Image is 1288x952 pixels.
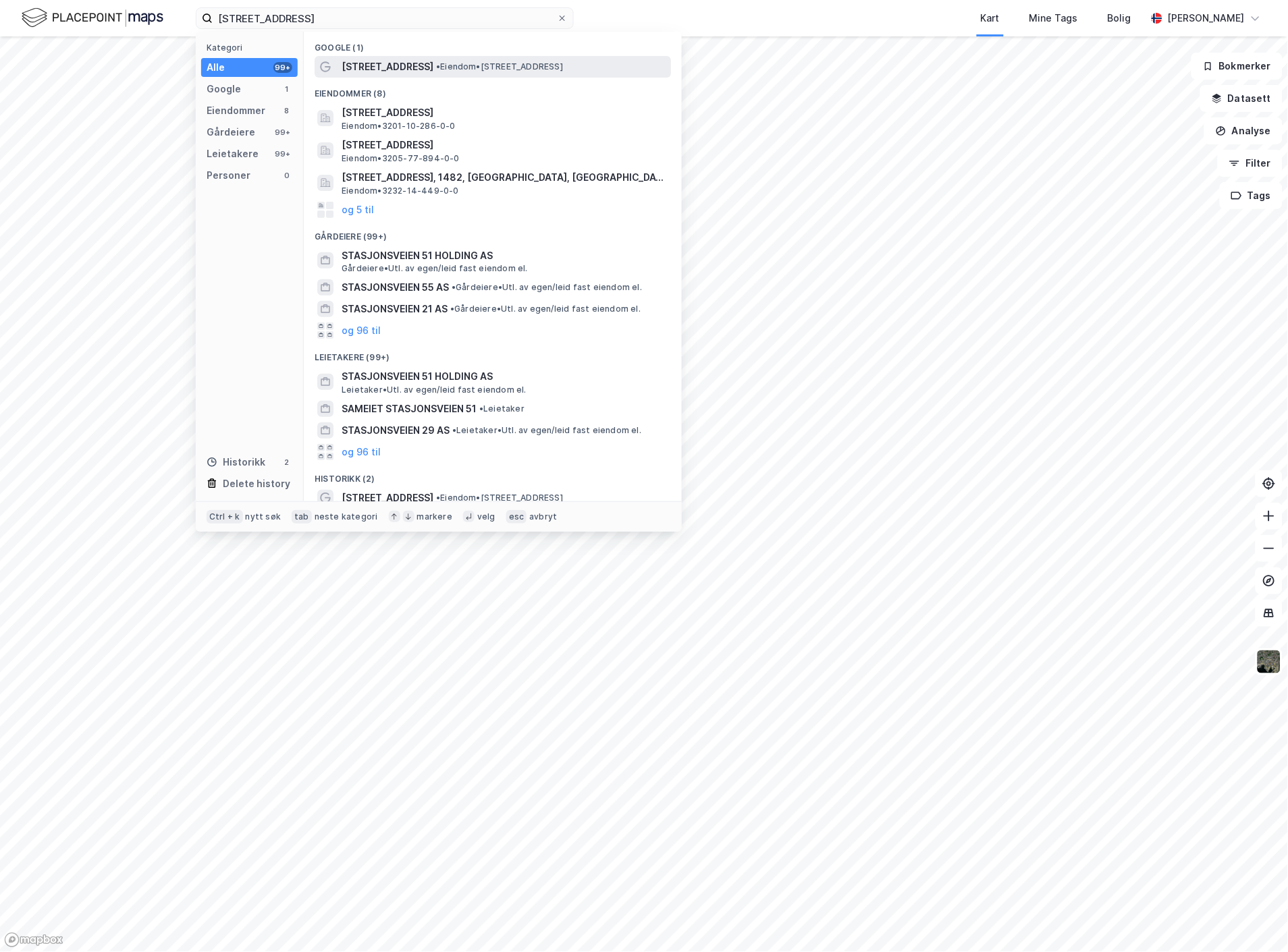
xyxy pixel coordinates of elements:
[342,368,666,385] span: STASJONSVEIEN 51 HOLDING AS
[304,32,682,56] div: Google (1)
[1200,85,1283,112] button: Datasett
[452,425,641,436] span: Leietaker • Utl. av egen/leid fast eiendom el.
[207,510,243,524] div: Ctrl + k
[207,167,250,184] div: Personer
[1220,887,1288,952] div: Kontrollprogram for chat
[281,84,292,94] div: 1
[342,263,528,274] span: Gårdeiere • Utl. av egen/leid fast eiendom el.
[281,170,292,181] div: 0
[207,81,241,97] div: Google
[1029,10,1078,26] div: Mine Tags
[342,385,527,395] span: Leietaker • Utl. av egen/leid fast eiendom el.
[417,511,452,522] div: markere
[436,61,563,72] span: Eiendom • [STREET_ADDRESS]
[1204,117,1283,144] button: Analyse
[342,137,666,153] span: [STREET_ADDRESS]
[273,148,292,159] div: 99+
[342,248,666,264] span: STASJONSVEIEN 51 HOLDING AS
[207,146,259,162] div: Leietakere
[342,490,433,506] span: [STREET_ADDRESS]
[22,6,163,30] img: logo.f888ab2527a4732fd821a326f86c7f29.svg
[342,422,450,439] span: STASJONSVEIEN 29 AS
[281,105,292,116] div: 8
[450,304,454,314] span: •
[436,61,440,72] span: •
[450,304,641,314] span: Gårdeiere • Utl. av egen/leid fast eiendom el.
[479,403,483,414] span: •
[223,476,290,492] div: Delete history
[342,323,381,339] button: og 96 til
[273,62,292,73] div: 99+
[477,511,495,522] div: velg
[207,454,265,470] div: Historikk
[342,169,666,186] span: [STREET_ADDRESS], 1482, [GEOGRAPHIC_DATA], [GEOGRAPHIC_DATA]
[981,10,1000,26] div: Kart
[342,121,456,132] span: Eiendom • 3201-10-286-0-0
[304,341,682,366] div: Leietakere (99+)
[304,78,682,102] div: Eiendommer (8)
[292,510,312,524] div: tab
[479,403,525,414] span: Leietaker
[273,127,292,138] div: 99+
[342,401,477,417] span: SAMEIET STASJONSVEIEN 51
[207,43,298,53] div: Kategori
[342,59,433,75] span: [STREET_ADDRESS]
[1256,649,1282,675] img: 9k=
[342,202,374,218] button: og 5 til
[1168,10,1245,26] div: [PERSON_NAME]
[436,493,440,503] span: •
[304,221,682,245] div: Gårdeiere (99+)
[315,511,378,522] div: neste kategori
[342,444,381,460] button: og 96 til
[342,186,459,196] span: Eiendom • 3232-14-449-0-0
[207,59,225,76] div: Alle
[207,124,255,140] div: Gårdeiere
[452,282,642,293] span: Gårdeiere • Utl. av egen/leid fast eiendom el.
[213,8,557,28] input: Søk på adresse, matrikkel, gårdeiere, leietakere eller personer
[506,510,527,524] div: esc
[1191,53,1283,80] button: Bokmerker
[281,457,292,468] div: 2
[207,103,265,119] div: Eiendommer
[1218,150,1283,177] button: Filter
[342,279,449,296] span: STASJONSVEIEN 55 AS
[304,463,682,487] div: Historikk (2)
[452,282,456,292] span: •
[342,301,448,317] span: STASJONSVEIEN 21 AS
[342,153,460,164] span: Eiendom • 3205-77-894-0-0
[1220,182,1283,209] button: Tags
[4,932,63,948] a: Mapbox homepage
[436,493,563,503] span: Eiendom • [STREET_ADDRESS]
[246,511,281,522] div: nytt søk
[342,105,666,121] span: [STREET_ADDRESS]
[1220,887,1288,952] iframe: Chat Widget
[452,425,456,435] span: •
[529,511,557,522] div: avbryt
[1108,10,1131,26] div: Bolig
